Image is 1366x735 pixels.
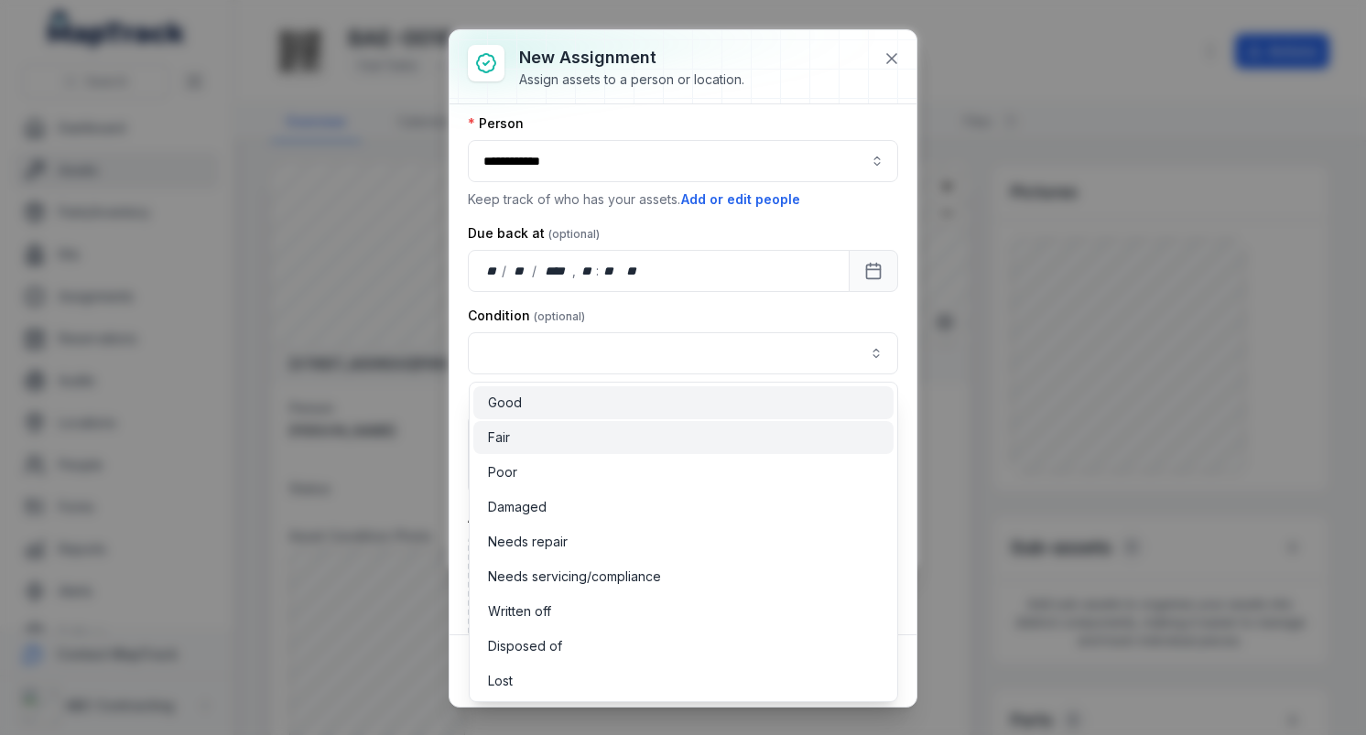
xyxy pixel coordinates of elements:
span: Poor [488,463,517,481]
span: Fair [488,428,510,447]
span: Lost [488,672,513,690]
span: Needs repair [488,533,568,551]
span: Damaged [488,498,547,516]
span: Good [488,394,522,412]
span: Written off [488,602,551,621]
span: Disposed of [488,637,562,655]
span: Needs servicing/compliance [488,567,661,586]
